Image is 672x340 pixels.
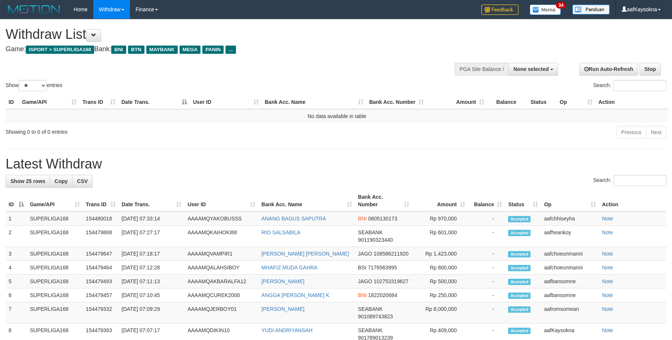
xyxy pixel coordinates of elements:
a: Note [602,306,613,312]
a: Note [602,278,613,284]
h1: Withdraw List [6,27,441,42]
th: Op: activate to sort column ascending [541,190,599,211]
td: 154480018 [83,211,119,226]
th: Status [528,95,557,109]
td: [DATE] 07:33:14 [119,211,185,226]
input: Search: [613,80,666,91]
span: SEABANK [358,229,383,235]
span: SEABANK [358,327,383,333]
td: [DATE] 07:12:28 [119,261,185,275]
td: AAAAMQVAMPIR1 [184,247,258,261]
td: aafromsomean [541,302,599,324]
th: Trans ID: activate to sort column ascending [80,95,118,109]
label: Show entries [6,80,62,91]
td: 7 [6,302,27,324]
button: None selected [508,63,558,75]
th: Action [595,95,668,109]
th: Trans ID: activate to sort column ascending [83,190,119,211]
th: ID [6,95,19,109]
td: - [468,275,505,288]
h4: Game: Bank: [6,46,441,53]
td: aafheankoy [541,226,599,247]
td: - [468,226,505,247]
td: Rp 1,423,000 [412,247,468,261]
td: 5 [6,275,27,288]
td: Rp 500,000 [412,275,468,288]
span: BSI [358,265,367,271]
select: Showentries [19,80,47,91]
span: Copy [55,178,68,184]
span: PANIN [202,46,224,54]
td: aafchoeunmanni [541,261,599,275]
th: Action [599,190,666,211]
td: AAAAMQJERBOY01 [184,302,258,324]
a: Previous [616,126,646,139]
span: Copy 0805130173 to clipboard [368,216,397,222]
td: aafchoeunmanni [541,247,599,261]
a: [PERSON_NAME] [PERSON_NAME] [261,251,349,257]
img: Feedback.jpg [481,4,519,15]
a: YUDI ANDRIYANSAH [261,327,312,333]
th: Bank Acc. Number: activate to sort column ascending [366,95,427,109]
img: Button%20Memo.svg [530,4,561,15]
a: Note [602,251,613,257]
td: - [468,261,505,275]
td: - [468,247,505,261]
td: SUPERLIGA168 [27,226,83,247]
td: [DATE] 07:18:17 [119,247,185,261]
label: Search: [593,80,666,91]
td: [DATE] 07:10:45 [119,288,185,302]
td: 3 [6,247,27,261]
td: 154479493 [83,275,119,288]
td: aafchhiseyha [541,211,599,226]
a: Note [602,216,613,222]
td: AAAAMQCUREK2000 [184,288,258,302]
img: MOTION_logo.png [6,4,62,15]
td: 6 [6,288,27,302]
a: Run Auto-Refresh [579,63,638,75]
div: Showing 0 to 0 of 0 entries [6,125,274,136]
span: 34 [556,2,566,9]
span: Accepted [508,216,531,222]
span: Accepted [508,265,531,271]
th: Game/API: activate to sort column ascending [27,190,83,211]
td: AAAAMQKAIHOKI88 [184,226,258,247]
th: Op: activate to sort column ascending [557,95,595,109]
a: Note [602,265,613,271]
input: Search: [613,175,666,186]
h1: Latest Withdraw [6,157,666,171]
td: SUPERLIGA168 [27,288,83,302]
td: 4 [6,261,27,275]
th: Balance: activate to sort column ascending [468,190,505,211]
span: Copy 901089743823 to clipboard [358,313,393,319]
span: CSV [77,178,88,184]
a: [PERSON_NAME] [261,278,304,284]
td: 154479332 [83,302,119,324]
td: - [468,288,505,302]
td: AAAAMQYAKOBUSSS [184,211,258,226]
td: [DATE] 07:11:13 [119,275,185,288]
td: [DATE] 07:09:29 [119,302,185,324]
td: Rp 8,000,000 [412,302,468,324]
span: BNI [358,216,367,222]
td: 1 [6,211,27,226]
th: Date Trans.: activate to sort column descending [118,95,190,109]
span: Copy 901190323440 to clipboard [358,237,393,243]
span: ISPORT > SUPERLIGA168 [26,46,94,54]
th: Status: activate to sort column ascending [505,190,541,211]
a: Copy [50,175,72,188]
span: Accepted [508,251,531,257]
td: SUPERLIGA168 [27,211,83,226]
span: Copy 102753319627 to clipboard [374,278,408,284]
td: SUPERLIGA168 [27,261,83,275]
span: JAGO [358,278,372,284]
th: User ID: activate to sort column ascending [190,95,262,109]
img: panduan.png [572,4,610,15]
a: [PERSON_NAME] [261,306,304,312]
td: AAAAMQALAHSIBOY [184,261,258,275]
td: Rp 601,000 [412,226,468,247]
span: MEGA [180,46,201,54]
th: ID: activate to sort column descending [6,190,27,211]
a: Next [646,126,666,139]
td: AAAAMQAKBARALFA12 [184,275,258,288]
